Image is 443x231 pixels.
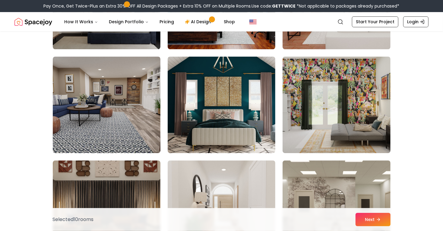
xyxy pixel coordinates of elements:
a: Shop [219,16,240,28]
span: Use code: [252,3,296,9]
a: AI Design [180,16,218,28]
img: Room room-38 [168,56,275,153]
nav: Global [14,12,429,31]
button: Design Portfolio [104,16,153,28]
p: Selected 10 room s [53,216,94,223]
div: Pay Once, Get Twice-Plus an Extra 30% OFF All Design Packages + Extra 10% OFF on Multiple Rooms. [44,3,400,9]
a: Start Your Project [352,16,398,27]
a: Pricing [155,16,179,28]
nav: Main [59,16,240,28]
img: Room room-39 [283,56,390,153]
img: Spacejoy Logo [14,16,52,28]
a: Login [403,16,429,27]
button: Next [356,213,391,226]
img: United States [249,18,257,25]
img: Room room-37 [53,56,160,153]
b: GETTWICE [272,3,296,9]
a: Spacejoy [14,16,52,28]
button: How It Works [59,16,103,28]
span: *Not applicable to packages already purchased* [296,3,400,9]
